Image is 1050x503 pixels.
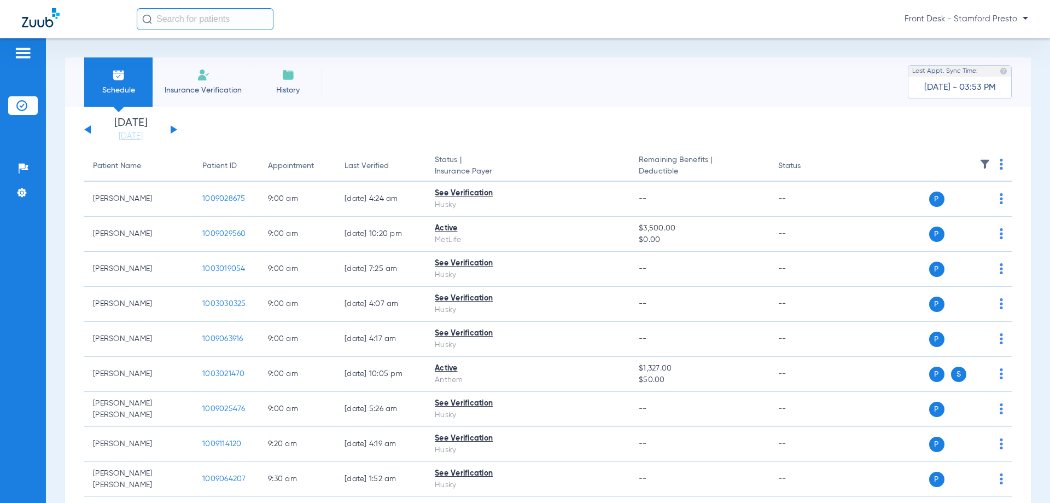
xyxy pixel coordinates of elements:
[639,195,647,203] span: --
[1000,263,1003,274] img: group-dot-blue.svg
[202,300,246,308] span: 1003030325
[769,182,843,217] td: --
[951,367,966,382] span: S
[84,217,194,252] td: [PERSON_NAME]
[929,472,944,487] span: P
[639,440,647,448] span: --
[435,479,621,491] div: Husky
[259,287,336,322] td: 9:00 AM
[137,8,273,30] input: Search for patients
[929,192,944,207] span: P
[14,47,32,60] img: hamburger-icon
[769,322,843,357] td: --
[259,462,336,497] td: 9:30 AM
[630,151,769,182] th: Remaining Benefits |
[259,322,336,357] td: 9:00 AM
[769,217,843,252] td: --
[929,402,944,417] span: P
[435,166,621,177] span: Insurance Payer
[336,462,426,497] td: [DATE] 1:52 AM
[202,230,246,238] span: 1009029560
[769,357,843,392] td: --
[345,160,417,172] div: Last Verified
[929,332,944,347] span: P
[93,160,141,172] div: Patient Name
[345,160,389,172] div: Last Verified
[769,252,843,287] td: --
[202,370,245,378] span: 1003021470
[912,66,978,77] span: Last Appt. Sync Time:
[202,405,246,413] span: 1009025476
[259,182,336,217] td: 9:00 AM
[769,151,843,182] th: Status
[639,223,760,234] span: $3,500.00
[84,357,194,392] td: [PERSON_NAME]
[336,427,426,462] td: [DATE] 4:19 AM
[202,440,242,448] span: 1009114120
[929,297,944,312] span: P
[639,374,760,386] span: $50.00
[1000,159,1003,170] img: group-dot-blue.svg
[905,14,1028,25] span: Front Desk - Stamford Presto
[1000,438,1003,449] img: group-dot-blue.svg
[924,82,996,93] span: [DATE] - 03:53 PM
[336,322,426,357] td: [DATE] 4:17 AM
[202,475,246,483] span: 1009064207
[1000,298,1003,309] img: group-dot-blue.svg
[639,335,647,343] span: --
[84,182,194,217] td: [PERSON_NAME]
[639,234,760,246] span: $0.00
[84,252,194,287] td: [PERSON_NAME]
[84,392,194,427] td: [PERSON_NAME] [PERSON_NAME]
[1000,193,1003,204] img: group-dot-blue.svg
[336,252,426,287] td: [DATE] 7:25 AM
[202,160,250,172] div: Patient ID
[929,437,944,452] span: P
[769,392,843,427] td: --
[435,234,621,246] div: MetLife
[979,159,990,170] img: filter.svg
[639,265,647,273] span: --
[92,85,144,96] span: Schedule
[435,409,621,421] div: Husky
[435,304,621,316] div: Husky
[259,357,336,392] td: 9:00 AM
[639,475,647,483] span: --
[142,14,152,24] img: Search Icon
[435,433,621,444] div: See Verification
[336,392,426,427] td: [DATE] 5:26 AM
[259,217,336,252] td: 9:00 AM
[259,427,336,462] td: 9:20 AM
[197,68,210,82] img: Manual Insurance Verification
[84,462,194,497] td: [PERSON_NAME] [PERSON_NAME]
[336,217,426,252] td: [DATE] 10:20 PM
[639,405,647,413] span: --
[1000,403,1003,414] img: group-dot-blue.svg
[435,398,621,409] div: See Verification
[435,258,621,269] div: See Verification
[1000,228,1003,239] img: group-dot-blue.svg
[84,322,194,357] td: [PERSON_NAME]
[435,363,621,374] div: Active
[98,131,164,142] a: [DATE]
[639,166,760,177] span: Deductible
[995,450,1050,503] iframe: Chat Widget
[769,427,843,462] td: --
[1000,333,1003,344] img: group-dot-blue.svg
[202,160,237,172] div: Patient ID
[262,85,314,96] span: History
[435,223,621,234] div: Active
[202,265,246,273] span: 1003019054
[161,85,246,96] span: Insurance Verification
[268,160,327,172] div: Appointment
[202,335,243,343] span: 1009063916
[435,188,621,199] div: See Verification
[435,339,621,351] div: Husky
[336,182,426,217] td: [DATE] 4:24 AM
[336,287,426,322] td: [DATE] 4:07 AM
[435,444,621,456] div: Husky
[435,328,621,339] div: See Verification
[336,357,426,392] td: [DATE] 10:05 PM
[268,160,314,172] div: Appointment
[929,227,944,242] span: P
